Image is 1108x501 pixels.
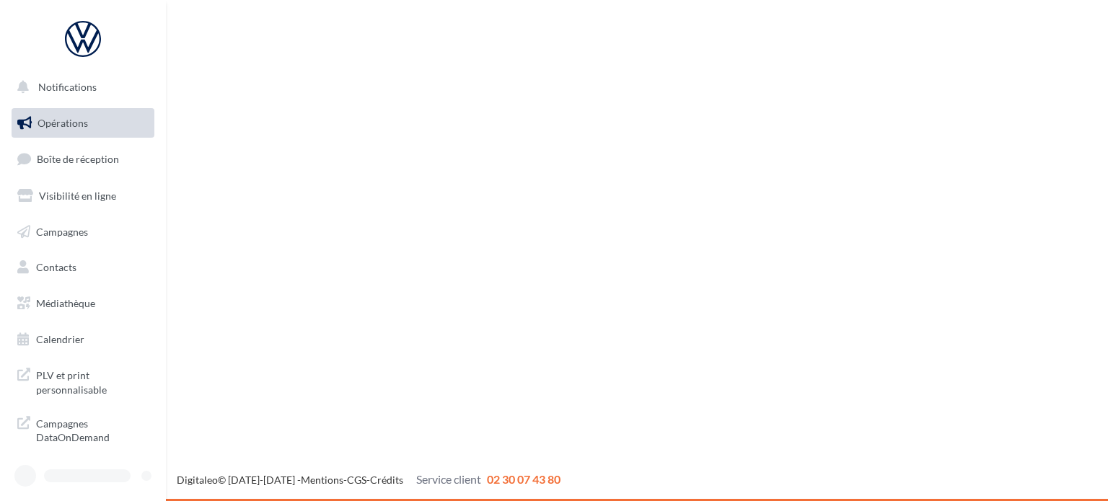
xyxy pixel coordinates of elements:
[177,474,218,486] a: Digitaleo
[9,72,151,102] button: Notifications
[9,143,157,174] a: Boîte de réception
[487,472,560,486] span: 02 30 07 43 80
[38,117,88,129] span: Opérations
[36,297,95,309] span: Médiathèque
[36,261,76,273] span: Contacts
[39,190,116,202] span: Visibilité en ligne
[38,81,97,93] span: Notifications
[36,365,149,396] span: PLV et print personnalisable
[9,288,157,319] a: Médiathèque
[9,252,157,283] a: Contacts
[177,474,560,486] span: © [DATE]-[DATE] - - -
[9,360,157,402] a: PLV et print personnalisable
[37,153,119,165] span: Boîte de réception
[9,217,157,247] a: Campagnes
[347,474,366,486] a: CGS
[36,414,149,445] span: Campagnes DataOnDemand
[370,474,403,486] a: Crédits
[36,225,88,237] span: Campagnes
[36,333,84,345] span: Calendrier
[9,108,157,138] a: Opérations
[416,472,481,486] span: Service client
[301,474,343,486] a: Mentions
[9,408,157,451] a: Campagnes DataOnDemand
[9,324,157,355] a: Calendrier
[9,181,157,211] a: Visibilité en ligne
